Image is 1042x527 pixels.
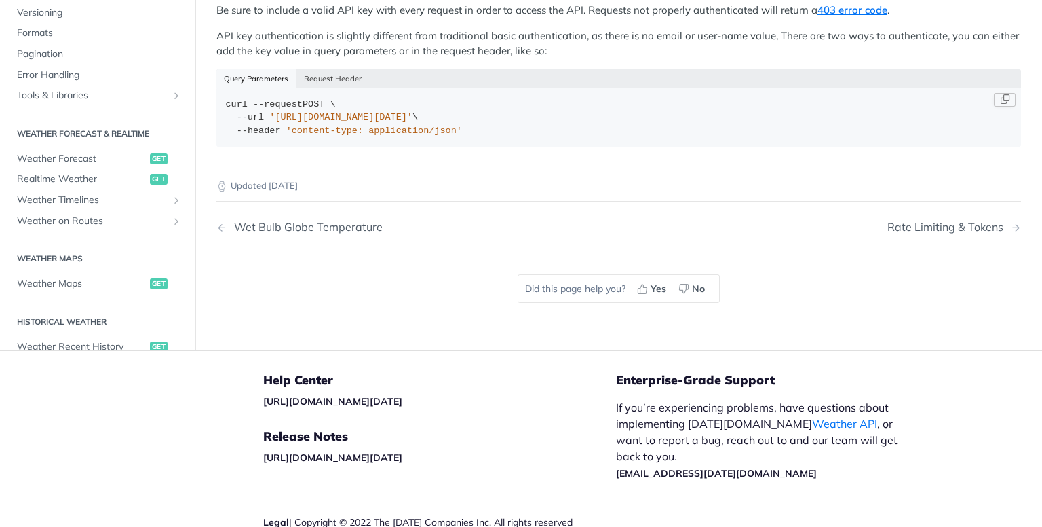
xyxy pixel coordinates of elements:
[171,216,182,227] button: Show subpages for Weather on Routes
[10,24,185,44] a: Formats
[692,282,705,296] span: No
[518,274,720,303] div: Did this page help you?
[10,170,185,190] a: Realtime Weatherget
[10,3,185,23] a: Versioning
[263,429,616,445] h5: Release Notes
[216,179,1021,193] p: Updated [DATE]
[616,467,817,479] a: [EMAIL_ADDRESS][DATE][DOMAIN_NAME]
[17,48,182,62] span: Pagination
[263,395,402,407] a: [URL][DOMAIN_NAME][DATE]
[216,221,561,234] a: Previous Page: Wet Bulb Globe Temperature
[17,215,168,228] span: Weather on Routes
[286,126,462,136] span: 'content-type: application/json'
[994,93,1016,107] button: Copy Code
[226,99,248,109] span: curl
[253,99,303,109] span: --request
[17,173,147,187] span: Realtime Weather
[17,194,168,207] span: Weather Timelines
[216,207,1021,247] nav: Pagination Controls
[10,190,185,211] a: Weather TimelinesShow subpages for Weather Timelines
[10,65,185,86] a: Error Handling
[17,90,168,103] span: Tools & Libraries
[17,152,147,166] span: Weather Forecast
[237,126,281,136] span: --header
[651,282,666,296] span: Yes
[17,278,147,291] span: Weather Maps
[817,3,887,16] a: 403 error code
[10,274,185,295] a: Weather Mapsget
[150,279,168,290] span: get
[150,342,168,352] span: get
[616,372,933,388] h5: Enterprise-Grade Support
[10,211,185,232] a: Weather on RoutesShow subpages for Weather on Routes
[150,153,168,164] span: get
[10,149,185,169] a: Weather Forecastget
[269,112,412,122] span: '[URL][DOMAIN_NAME][DATE]'
[887,221,1010,234] div: Rate Limiting & Tokens
[227,221,383,234] div: Wet Bulb Globe Temperature
[17,27,182,41] span: Formats
[150,175,168,185] span: get
[226,98,1012,138] div: POST \ \
[17,340,147,354] span: Weather Recent History
[10,253,185,266] h2: Weather Maps
[17,6,182,20] span: Versioning
[632,278,674,299] button: Yes
[10,128,185,140] h2: Weather Forecast & realtime
[216,3,1021,18] p: Be sure to include a valid API key with every request in order to access the API. Requests not pr...
[263,372,616,388] h5: Help Center
[296,69,370,88] button: Request Header
[10,45,185,65] a: Pagination
[17,69,182,82] span: Error Handling
[171,91,182,102] button: Show subpages for Tools & Libraries
[216,29,1021,59] p: API key authentication is slightly different from traditional basic authentication, as there is n...
[616,399,912,481] p: If you’re experiencing problems, have questions about implementing [DATE][DOMAIN_NAME] , or want ...
[10,86,185,107] a: Tools & LibrariesShow subpages for Tools & Libraries
[171,195,182,206] button: Show subpages for Weather Timelines
[10,337,185,357] a: Weather Recent Historyget
[263,452,402,464] a: [URL][DOMAIN_NAME][DATE]
[674,278,712,299] button: No
[10,316,185,328] h2: Historical Weather
[812,417,877,431] a: Weather API
[237,112,265,122] span: --url
[887,221,1021,234] a: Next Page: Rate Limiting & Tokens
